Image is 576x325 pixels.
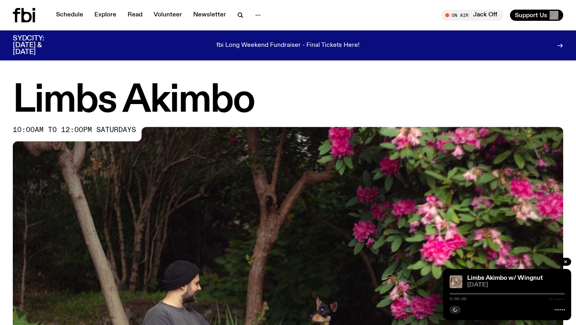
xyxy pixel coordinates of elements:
span: 10:00am to 12:00pm saturdays [13,127,136,133]
h3: SYDCITY: [DATE] & [DATE] [13,35,64,56]
span: 0:00:00 [450,297,466,301]
span: [DATE] [467,282,565,288]
span: -:--:-- [548,297,565,301]
a: Schedule [51,10,88,21]
a: Limbs Akimbo w/ Wingnut [467,275,543,281]
button: Support Us [510,10,563,21]
p: fbi Long Weekend Fundraiser - Final Tickets Here! [216,42,360,49]
button: On AirJack Off [441,10,504,21]
a: Explore [90,10,121,21]
a: Volunteer [149,10,187,21]
a: Newsletter [188,10,231,21]
a: Read [123,10,147,21]
h1: Limbs Akimbo [13,83,563,119]
span: Support Us [515,12,547,19]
